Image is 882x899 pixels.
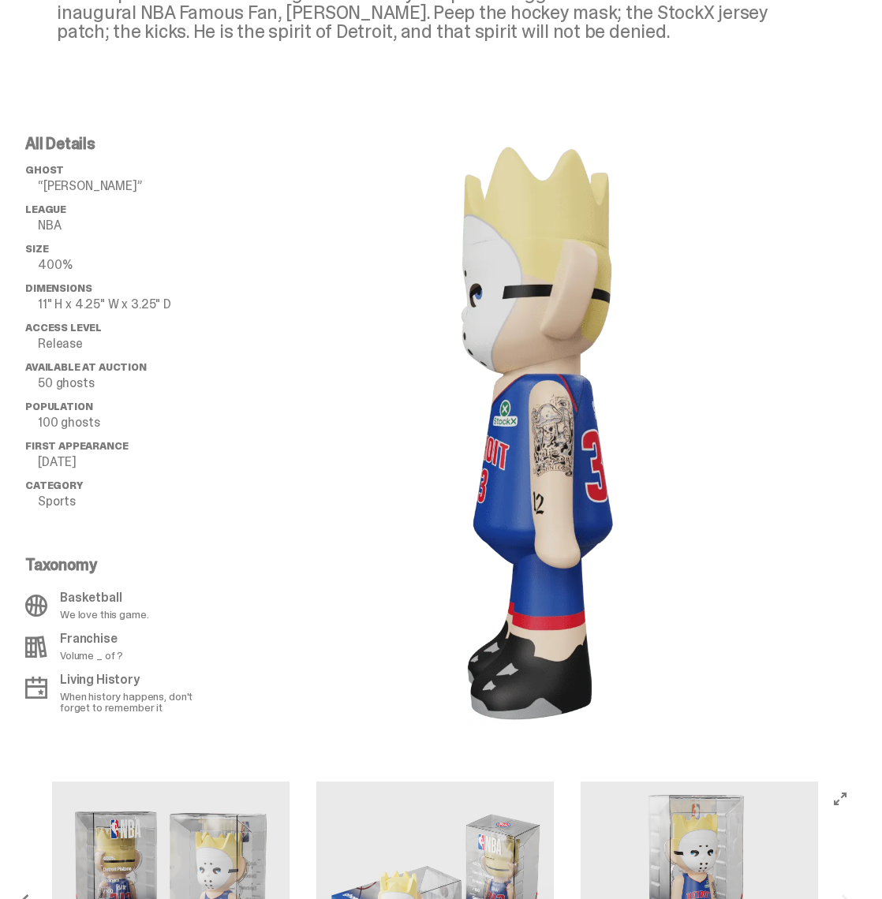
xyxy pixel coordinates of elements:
span: League [25,203,66,216]
p: Franchise [60,632,123,645]
span: ghost [25,163,64,177]
span: Size [25,242,48,256]
p: 11" H x 4.25" W x 3.25" D [38,298,230,311]
span: Access Level [25,321,102,334]
p: Release [38,338,230,350]
p: 50 ghosts [38,377,230,390]
p: NBA [38,219,230,232]
span: First Appearance [25,439,128,453]
p: Volume _ of ? [60,650,123,661]
p: “[PERSON_NAME]” [38,180,230,192]
p: We love this game. [60,609,148,620]
p: When history happens, don't forget to remember it [60,691,221,713]
p: 100 ghosts [38,416,230,429]
p: Living History [60,673,221,686]
p: 400% [38,259,230,271]
span: Dimensions [25,282,92,295]
p: Sports [38,495,230,508]
span: Category [25,479,83,492]
p: [DATE] [38,456,230,468]
p: All Details [25,136,230,151]
span: Population [25,400,92,413]
p: Basketball [60,591,148,604]
span: Available at Auction [25,360,147,374]
p: Taxonomy [25,557,221,573]
button: View full-screen [831,789,850,808]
